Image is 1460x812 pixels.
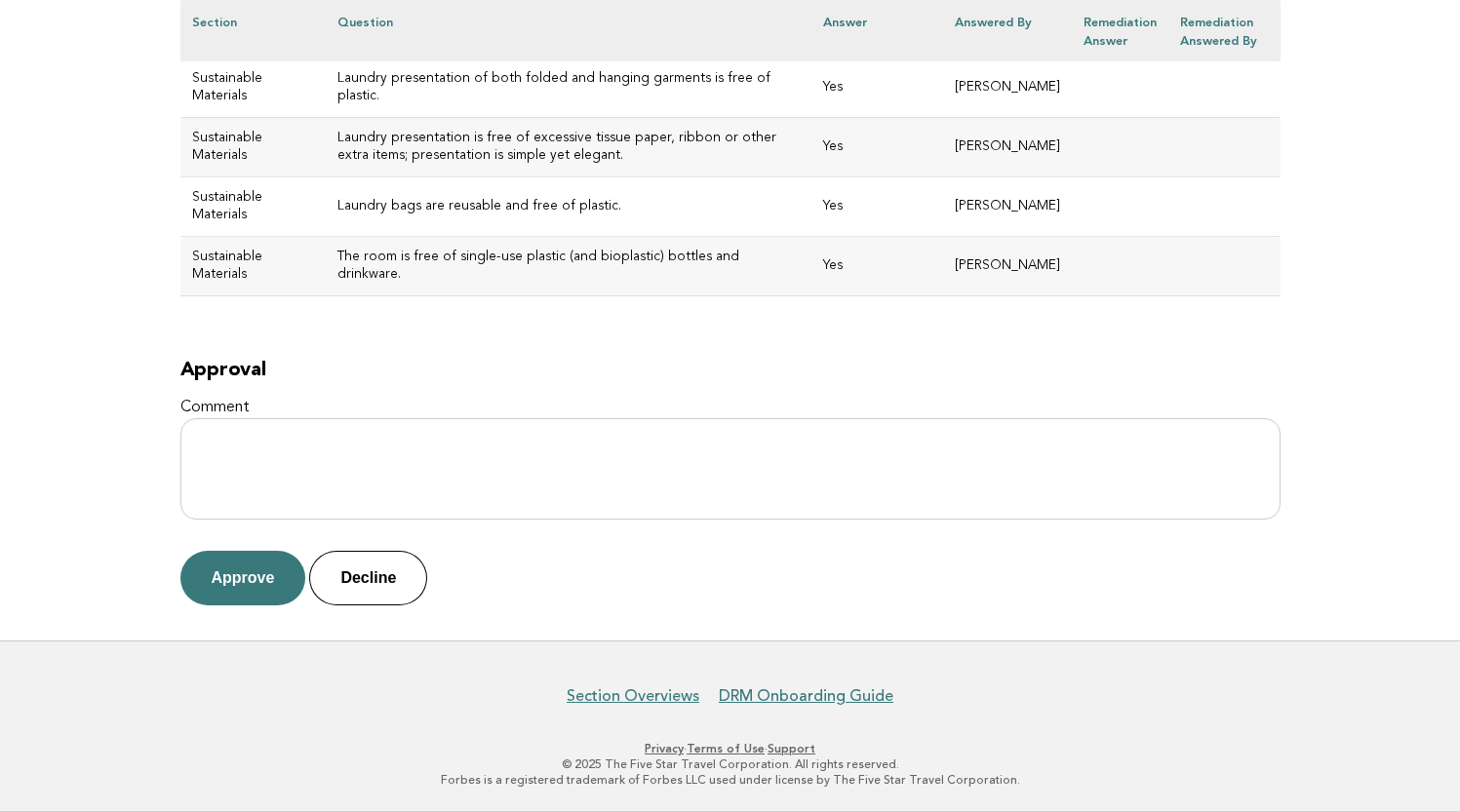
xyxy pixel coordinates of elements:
a: Support [768,742,815,755]
p: Forbes is a registered trademark of Forbes LLC used under license by The Five Star Travel Corpora... [134,772,1327,788]
td: Sustainable Materials [180,117,327,176]
td: Yes [811,58,943,117]
a: Privacy [645,742,684,755]
a: DRM Onboarding Guide [719,686,893,706]
td: Sustainable Materials [180,58,327,117]
td: Yes [811,117,943,176]
button: Approve [180,551,306,605]
label: Comment [180,398,1281,418]
p: · · [134,741,1327,756]
a: Terms of Use [687,742,765,755]
h2: Approval [180,359,1281,382]
td: Yes [811,176,943,236]
h3: Laundry presentation is free of excessive tissue paper, ribbon or other extra items; presentation... [337,130,800,165]
td: [PERSON_NAME] [943,176,1072,236]
h3: Laundry presentation of both folded and hanging garments is free of plastic. [337,70,800,105]
h3: Laundry bags are reusable and free of plastic. [337,198,800,215]
td: [PERSON_NAME] [943,117,1072,176]
td: [PERSON_NAME] [943,237,1072,296]
td: Yes [811,237,943,296]
h3: The room is free of single-use plastic (and bioplastic) bottles and drinkware. [337,249,800,284]
td: Sustainable Materials [180,237,327,296]
td: [PERSON_NAME] [943,58,1072,117]
td: Sustainable Materials [180,176,327,236]
a: Section Overviews [567,686,699,706]
button: Decline [309,551,427,605]
p: © 2025 The Five Star Travel Corporation. All rights reserved. [134,756,1327,772]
